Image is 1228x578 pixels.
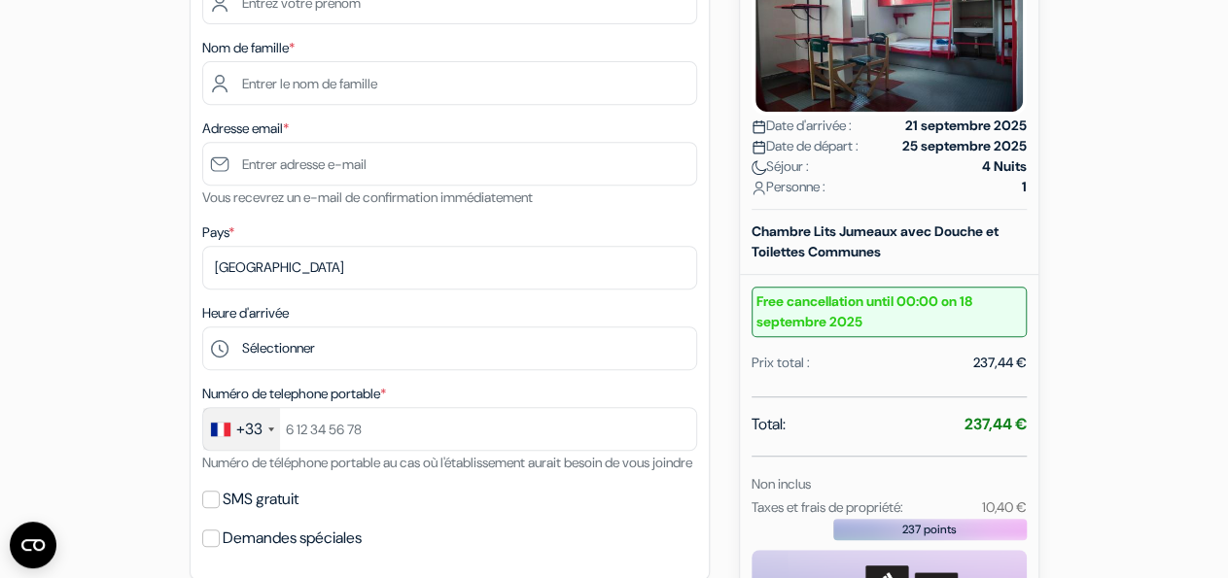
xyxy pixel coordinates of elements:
div: Prix total : [752,353,810,373]
label: Demandes spéciales [223,525,362,552]
label: SMS gratuit [223,486,298,513]
span: Date de départ : [752,136,859,156]
div: +33 [236,418,263,441]
small: Free cancellation until 00:00 on 18 septembre 2025 [752,287,1027,337]
span: Total: [752,413,786,436]
small: Non inclus [752,475,811,493]
strong: 1 [1022,177,1027,197]
strong: 4 Nuits [982,156,1027,177]
b: Chambre Lits Jumeaux avec Douche et Toilettes Communes [752,222,999,260]
strong: 237,44 € [965,414,1027,434]
small: Numéro de téléphone portable au cas où l'établissement aurait besoin de vous joindre [202,454,692,471]
strong: 25 septembre 2025 [902,136,1027,156]
input: Entrer adresse e-mail [202,142,697,186]
img: moon.svg [752,160,766,175]
span: Date d'arrivée : [752,116,852,136]
input: Entrer le nom de famille [202,61,697,105]
label: Heure d'arrivée [202,303,289,323]
label: Adresse email [202,119,289,139]
label: Numéro de telephone portable [202,384,386,404]
label: Nom de famille [202,38,295,58]
span: Personne : [752,177,825,197]
div: 237,44 € [973,353,1027,373]
img: user_icon.svg [752,181,766,195]
input: 6 12 34 56 78 [202,407,697,451]
button: Ouvrir le widget CMP [10,522,56,568]
span: Séjour : [752,156,809,177]
small: Vous recevrez un e-mail de confirmation immédiatement [202,188,533,206]
strong: 21 septembre 2025 [905,116,1027,136]
small: 10,40 € [981,498,1026,516]
span: 237 points [902,521,957,538]
img: calendar.svg [752,119,766,134]
small: Taxes et frais de propriété: [752,498,903,516]
div: France: +33 [203,408,280,450]
label: Pays [202,222,234,243]
img: calendar.svg [752,140,766,154]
